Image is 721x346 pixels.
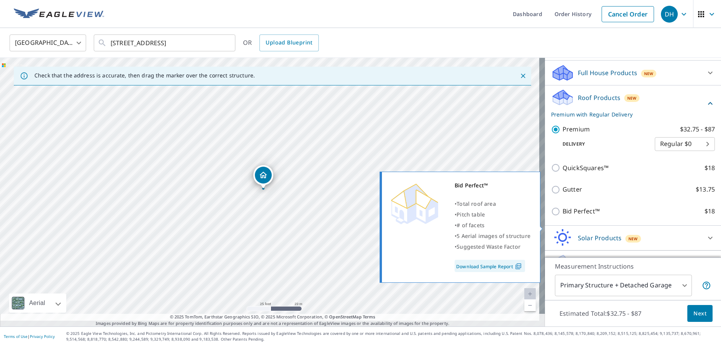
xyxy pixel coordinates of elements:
[457,221,484,229] span: # of facets
[329,314,361,320] a: OpenStreetMap
[578,93,620,102] p: Roof Products
[111,32,220,54] input: Search by address or latitude-longitude
[455,260,525,272] a: Download Sample Report
[34,72,255,79] p: Check that the address is accurate, then drag the marker over the correct structure.
[551,141,655,148] p: Delivery
[455,231,530,241] div: •
[553,305,648,322] p: Estimated Total: $32.75 - $87
[628,236,638,242] span: New
[551,64,715,82] div: Full House ProductsNew
[457,211,485,218] span: Pitch table
[243,34,319,51] div: OR
[4,334,28,339] a: Terms of Use
[363,314,375,320] a: Terms
[457,200,496,207] span: Total roof area
[170,314,375,320] span: © 2025 TomTom, Earthstar Geographics SIO, © 2025 Microsoft Corporation, ©
[30,334,55,339] a: Privacy Policy
[578,68,637,77] p: Full House Products
[457,232,530,239] span: 5 Aerial images of structure
[693,309,706,318] span: Next
[266,38,312,48] span: Upload Blueprint
[518,71,528,81] button: Close
[253,165,273,189] div: Dropped pin, building 1, Residential property, 228 Elm St Lindsay, TX 76250
[705,207,715,216] p: $18
[555,275,692,296] div: Primary Structure + Detached Garage
[655,133,715,155] div: Regular $0
[551,229,715,247] div: Solar ProductsNew
[455,209,530,220] div: •
[563,163,608,173] p: QuickSquares™
[259,34,318,51] a: Upload Blueprint
[680,125,715,134] p: $32.75 - $87
[10,32,86,54] div: [GEOGRAPHIC_DATA]
[455,220,530,231] div: •
[66,331,717,342] p: © 2025 Eagle View Technologies, Inc. and Pictometry International Corp. All Rights Reserved. Repo...
[513,263,524,270] img: Pdf Icon
[27,294,47,313] div: Aerial
[455,198,530,209] div: •
[455,180,530,191] div: Bid Perfect™
[455,241,530,252] div: •
[627,95,637,101] span: New
[702,281,711,290] span: Your report will include the primary structure and a detached garage if one exists.
[457,243,520,250] span: Suggested Waste Factor
[687,305,713,322] button: Next
[578,233,621,243] p: Solar Products
[563,185,582,194] p: Gutter
[705,163,715,173] p: $18
[696,185,715,194] p: $13.75
[524,288,536,300] a: Current Level 20, Zoom In Disabled
[388,180,441,226] img: Premium
[563,207,600,216] p: Bid Perfect™
[551,254,715,272] div: Walls ProductsNew
[563,125,590,134] p: Premium
[9,294,66,313] div: Aerial
[4,334,55,339] p: |
[555,262,711,271] p: Measurement Instructions
[602,6,654,22] a: Cancel Order
[524,300,536,311] a: Current Level 20, Zoom Out
[14,8,104,20] img: EV Logo
[551,89,715,118] div: Roof ProductsNewPremium with Regular Delivery
[551,110,706,118] p: Premium with Regular Delivery
[644,71,654,77] span: New
[661,6,678,23] div: DH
